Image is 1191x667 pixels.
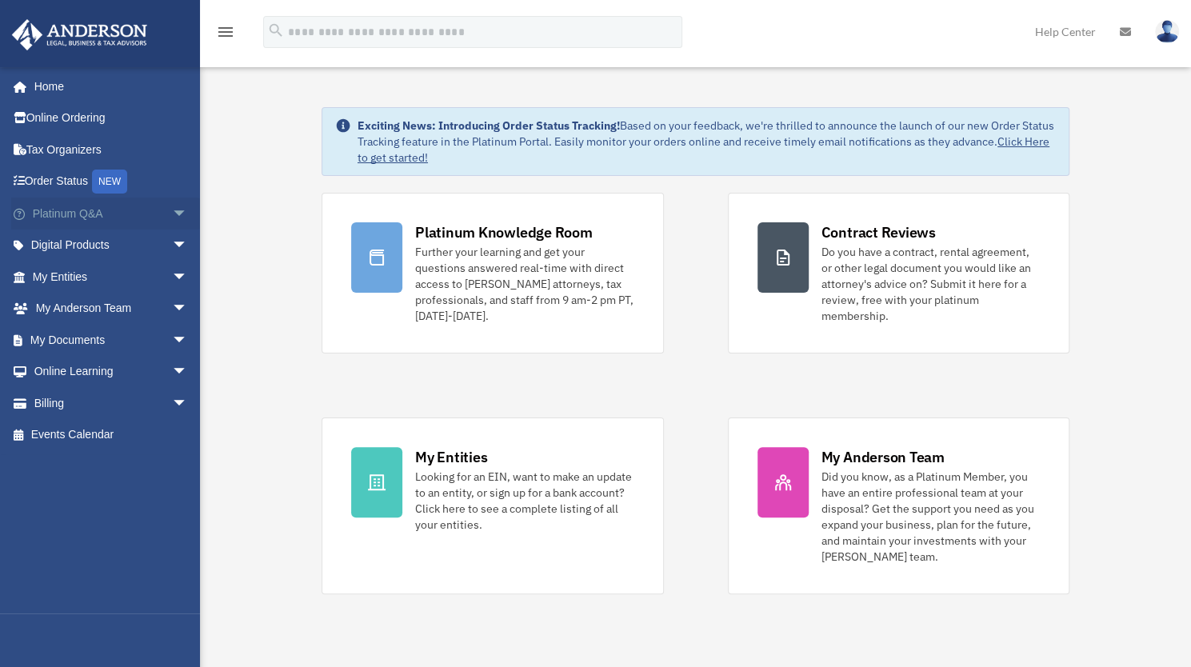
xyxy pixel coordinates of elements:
div: Contract Reviews [821,222,936,242]
div: Based on your feedback, we're thrilled to announce the launch of our new Order Status Tracking fe... [358,118,1056,166]
div: Did you know, as a Platinum Member, you have an entire professional team at your disposal? Get th... [821,469,1041,565]
div: NEW [92,170,127,194]
a: My Documentsarrow_drop_down [11,324,212,356]
span: arrow_drop_down [172,230,204,262]
div: My Anderson Team [821,447,945,467]
div: My Entities [415,447,487,467]
strong: Exciting News: Introducing Order Status Tracking! [358,118,620,133]
a: Online Ordering [11,102,212,134]
a: menu [216,28,235,42]
a: Click Here to get started! [358,134,1049,165]
span: arrow_drop_down [172,261,204,294]
a: Platinum Q&Aarrow_drop_down [11,198,212,230]
img: User Pic [1155,20,1179,43]
a: Order StatusNEW [11,166,212,198]
a: My Entities Looking for an EIN, want to make an update to an entity, or sign up for a bank accoun... [322,417,664,594]
span: arrow_drop_down [172,387,204,420]
div: Do you have a contract, rental agreement, or other legal document you would like an attorney's ad... [821,244,1041,324]
span: arrow_drop_down [172,324,204,357]
img: Anderson Advisors Platinum Portal [7,19,152,50]
i: search [267,22,285,39]
a: Events Calendar [11,419,212,451]
span: arrow_drop_down [172,198,204,230]
a: Tax Organizers [11,134,212,166]
a: Home [11,70,204,102]
span: arrow_drop_down [172,293,204,326]
a: Contract Reviews Do you have a contract, rental agreement, or other legal document you would like... [728,193,1070,353]
div: Looking for an EIN, want to make an update to an entity, or sign up for a bank account? Click her... [415,469,634,533]
a: My Anderson Team Did you know, as a Platinum Member, you have an entire professional team at your... [728,417,1070,594]
a: My Anderson Teamarrow_drop_down [11,293,212,325]
div: Platinum Knowledge Room [415,222,593,242]
a: My Entitiesarrow_drop_down [11,261,212,293]
div: Further your learning and get your questions answered real-time with direct access to [PERSON_NAM... [415,244,634,324]
i: menu [216,22,235,42]
a: Online Learningarrow_drop_down [11,356,212,388]
span: arrow_drop_down [172,356,204,389]
a: Billingarrow_drop_down [11,387,212,419]
a: Platinum Knowledge Room Further your learning and get your questions answered real-time with dire... [322,193,664,353]
a: Digital Productsarrow_drop_down [11,230,212,262]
